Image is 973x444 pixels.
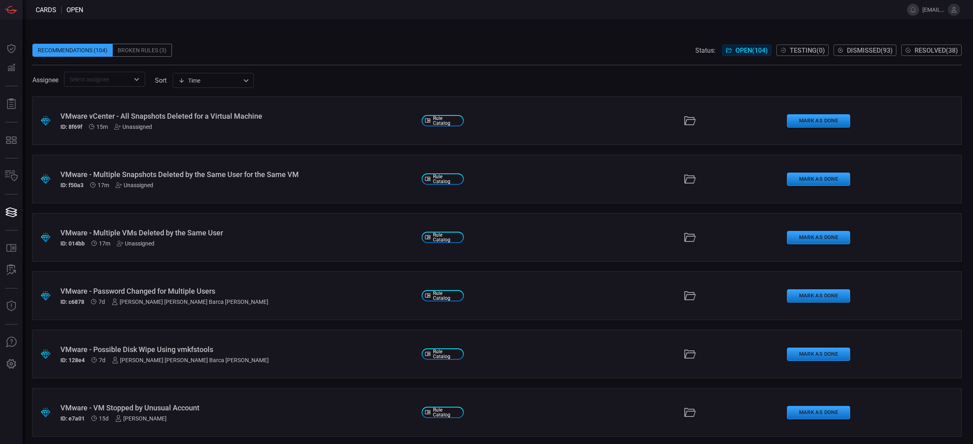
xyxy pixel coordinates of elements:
[115,415,167,422] div: [PERSON_NAME]
[787,289,850,303] button: Mark as Done
[60,357,85,363] h5: ID: 128e4
[60,112,415,120] div: VMware vCenter - All Snapshots Deleted for a Virtual Machine
[66,74,129,84] input: Select assignee
[433,116,461,126] span: Rule Catalog
[915,47,958,54] span: Resolved ( 38 )
[60,345,415,354] div: VMware - Possible Disk Wipe Using vmkfstools
[60,415,85,422] h5: ID: e7a01
[787,231,850,244] button: Mark as Done
[36,6,56,14] span: Cards
[114,124,152,130] div: Unassigned
[60,299,84,305] h5: ID: c6878
[99,299,105,305] span: Oct 08, 2025 6:52 AM
[834,45,896,56] button: Dismissed(93)
[2,333,21,352] button: Ask Us A Question
[433,408,461,417] span: Rule Catalog
[790,47,825,54] span: Testing ( 0 )
[178,77,241,85] div: Time
[60,170,415,179] div: VMware - Multiple Snapshots Deleted by the Same User for the Same VM
[2,297,21,316] button: Threat Intelligence
[787,406,850,419] button: Mark as Done
[695,47,716,54] span: Status:
[922,6,945,13] span: [EMAIL_ADDRESS][DOMAIN_NAME]
[117,240,154,247] div: Unassigned
[2,94,21,114] button: Reports
[2,130,21,150] button: MITRE - Detection Posture
[433,174,461,184] span: Rule Catalog
[99,357,105,363] span: Oct 08, 2025 6:52 AM
[99,240,110,247] span: Oct 15, 2025 9:19 AM
[99,415,109,422] span: Sep 30, 2025 9:15 AM
[787,348,850,361] button: Mark as Done
[2,58,21,78] button: Detections
[2,203,21,222] button: Cards
[155,77,167,84] label: sort
[98,182,109,188] span: Oct 15, 2025 9:19 AM
[60,287,415,295] div: VMware - Password Changed for Multiple Users
[433,233,461,242] span: Rule Catalog
[2,354,21,374] button: Preferences
[776,45,829,56] button: Testing(0)
[2,260,21,280] button: ALERT ANALYSIS
[60,182,84,188] h5: ID: f50a3
[60,403,415,412] div: VMware - VM Stopped by Unusual Account
[111,299,268,305] div: [PERSON_NAME] [PERSON_NAME] Barca [PERSON_NAME]
[32,44,113,57] div: Recommendations (104)
[901,45,962,56] button: Resolved(38)
[2,166,21,186] button: Inventory
[60,240,85,247] h5: ID: 014bb
[66,6,83,14] span: open
[113,44,172,57] div: Broken Rules (3)
[96,124,108,130] span: Oct 15, 2025 9:21 AM
[60,124,82,130] h5: ID: 8f69f
[112,357,269,363] div: [PERSON_NAME] [PERSON_NAME] Barca [PERSON_NAME]
[787,173,850,186] button: Mark as Done
[32,76,58,84] span: Assignee
[2,39,21,58] button: Dashboard
[116,182,153,188] div: Unassigned
[735,47,768,54] span: Open ( 104 )
[131,74,142,85] button: Open
[433,291,461,301] span: Rule Catalog
[2,239,21,258] button: Rule Catalog
[722,45,772,56] button: Open(104)
[787,114,850,128] button: Mark as Done
[60,228,415,237] div: VMware - Multiple VMs Deleted by the Same User
[847,47,893,54] span: Dismissed ( 93 )
[433,349,461,359] span: Rule Catalog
